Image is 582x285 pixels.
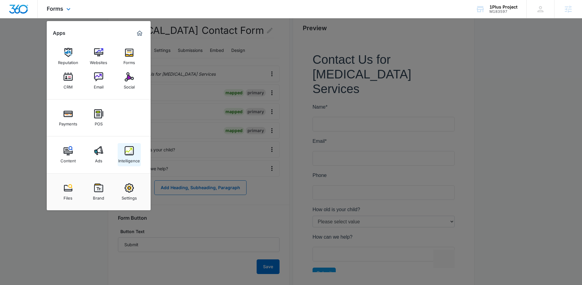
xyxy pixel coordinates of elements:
[57,45,80,68] a: Reputation
[135,28,145,38] a: Marketing 360® Dashboard
[95,118,103,126] div: POS
[57,69,80,92] a: CRM
[60,155,76,163] div: Content
[57,143,80,166] a: Content
[118,143,141,166] a: Intelligence
[57,180,80,204] a: Files
[90,57,107,65] div: Websites
[121,197,199,216] iframe: reCAPTCHA
[94,81,104,89] div: Email
[118,45,141,68] a: Forms
[64,193,72,200] div: Files
[87,143,110,166] a: Ads
[122,193,137,200] div: Settings
[53,30,65,36] h2: Apps
[59,118,77,126] div: Payments
[64,81,73,89] div: CRM
[95,155,102,163] div: Ads
[58,57,78,65] div: Reputation
[93,193,104,200] div: Brand
[489,9,518,14] div: account id
[123,57,135,65] div: Forms
[118,155,140,163] div: Intelligence
[124,81,135,89] div: Social
[47,5,63,12] span: Forms
[57,106,80,129] a: Payments
[87,106,110,129] a: POS
[87,180,110,204] a: Brand
[4,218,19,224] span: Submit
[87,45,110,68] a: Websites
[87,69,110,92] a: Email
[118,180,141,204] a: Settings
[489,5,518,9] div: account name
[118,69,141,92] a: Social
